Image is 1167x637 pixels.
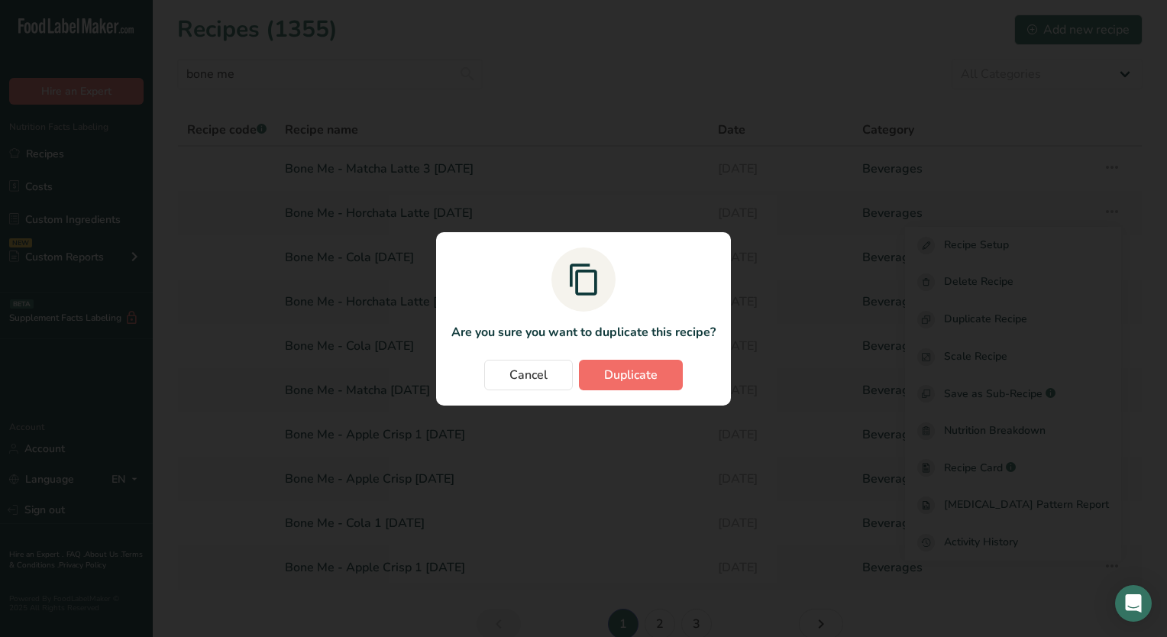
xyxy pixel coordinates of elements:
[1115,585,1152,622] div: Open Intercom Messenger
[604,366,658,384] span: Duplicate
[509,366,548,384] span: Cancel
[451,323,716,341] p: Are you sure you want to duplicate this recipe?
[579,360,683,390] button: Duplicate
[484,360,573,390] button: Cancel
